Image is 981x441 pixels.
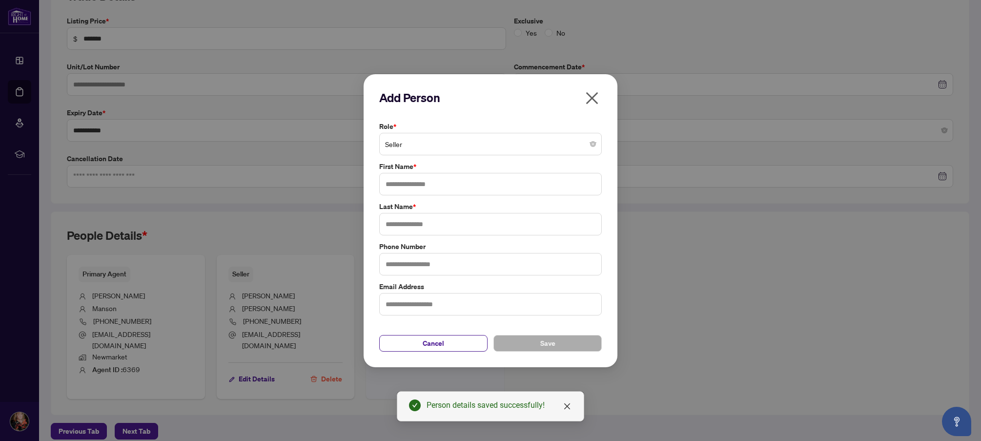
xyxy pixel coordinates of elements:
[379,335,488,351] button: Cancel
[379,161,602,172] label: First Name
[379,121,602,132] label: Role
[584,90,600,106] span: close
[409,399,421,411] span: check-circle
[379,90,602,105] h2: Add Person
[562,401,572,412] a: Close
[427,399,572,411] div: Person details saved successfully!
[379,281,602,292] label: Email Address
[379,241,602,252] label: Phone Number
[493,335,602,351] button: Save
[563,402,571,410] span: close
[590,141,596,147] span: close-circle
[379,201,602,212] label: Last Name
[423,335,444,351] span: Cancel
[385,135,596,153] span: Seller
[942,407,971,436] button: Open asap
